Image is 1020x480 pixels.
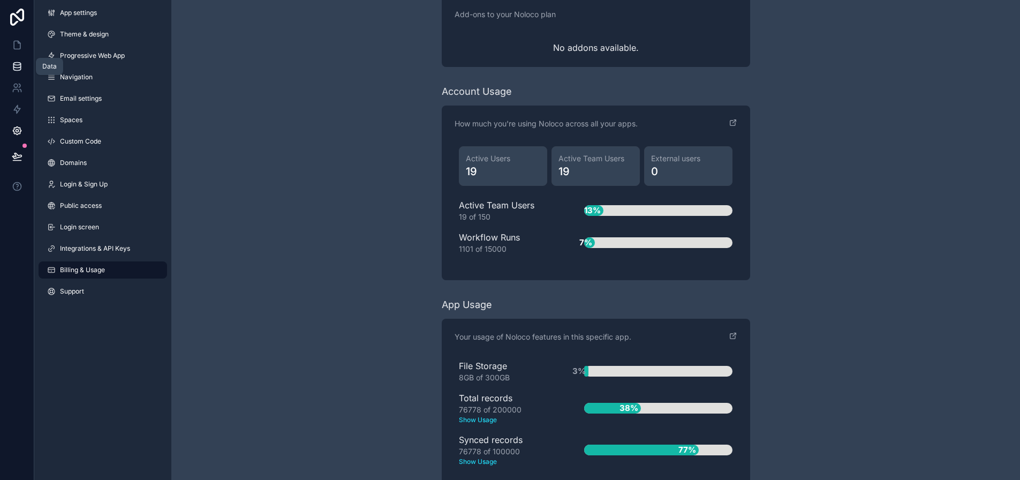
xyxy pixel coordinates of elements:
[459,392,550,425] div: Total records
[617,400,641,417] span: 38%
[39,4,167,21] a: App settings
[39,219,167,236] a: Login screen
[651,153,726,164] span: External users
[577,234,595,252] span: 7%
[60,201,102,210] span: Public access
[60,9,97,17] span: App settings
[676,441,699,459] span: 77%
[459,446,550,467] div: 76778 of 100000
[39,197,167,214] a: Public access
[39,69,167,86] a: Navigation
[558,164,633,179] span: 19
[459,404,550,425] div: 76778 of 200000
[39,111,167,129] a: Spaces
[558,153,633,164] span: Active Team Users
[60,94,102,103] span: Email settings
[39,283,167,300] a: Support
[455,332,631,342] p: Your usage of Noloco features in this specific app.
[459,433,550,467] div: Synced records
[60,287,84,296] span: Support
[60,30,109,39] span: Theme & design
[39,240,167,257] a: Integrations & API Keys
[60,244,130,253] span: Integrations & API Keys
[60,223,99,231] span: Login screen
[455,118,638,129] p: How much you're using Noloco across all your apps.
[60,116,82,124] span: Spaces
[39,90,167,107] a: Email settings
[459,372,550,383] div: 8GB of 300GB
[459,199,550,222] div: Active Team Users
[455,41,737,54] p: No addons available.
[459,457,550,467] text: Show Usage
[60,137,101,146] span: Custom Code
[39,26,167,43] a: Theme & design
[459,212,550,222] div: 19 of 150
[39,176,167,193] a: Login & Sign Up
[60,51,125,60] span: Progressive Web App
[39,261,167,279] a: Billing & Usage
[466,164,540,179] span: 19
[651,164,726,179] span: 0
[39,47,167,64] a: Progressive Web App
[459,244,550,254] div: 1101 of 15000
[39,133,167,150] a: Custom Code
[60,159,87,167] span: Domains
[455,9,737,20] p: Add-ons to your Noloco plan
[459,415,550,425] text: Show Usage
[466,153,540,164] span: Active Users
[60,180,108,189] span: Login & Sign Up
[60,266,105,274] span: Billing & Usage
[39,154,167,171] a: Domains
[442,84,512,99] div: Account Usage
[459,231,550,254] div: Workflow Runs
[459,359,550,383] div: File Storage
[42,62,57,71] div: Data
[442,297,492,312] div: App Usage
[60,73,93,81] span: Navigation
[581,202,603,220] span: 13%
[570,363,588,380] span: 3%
